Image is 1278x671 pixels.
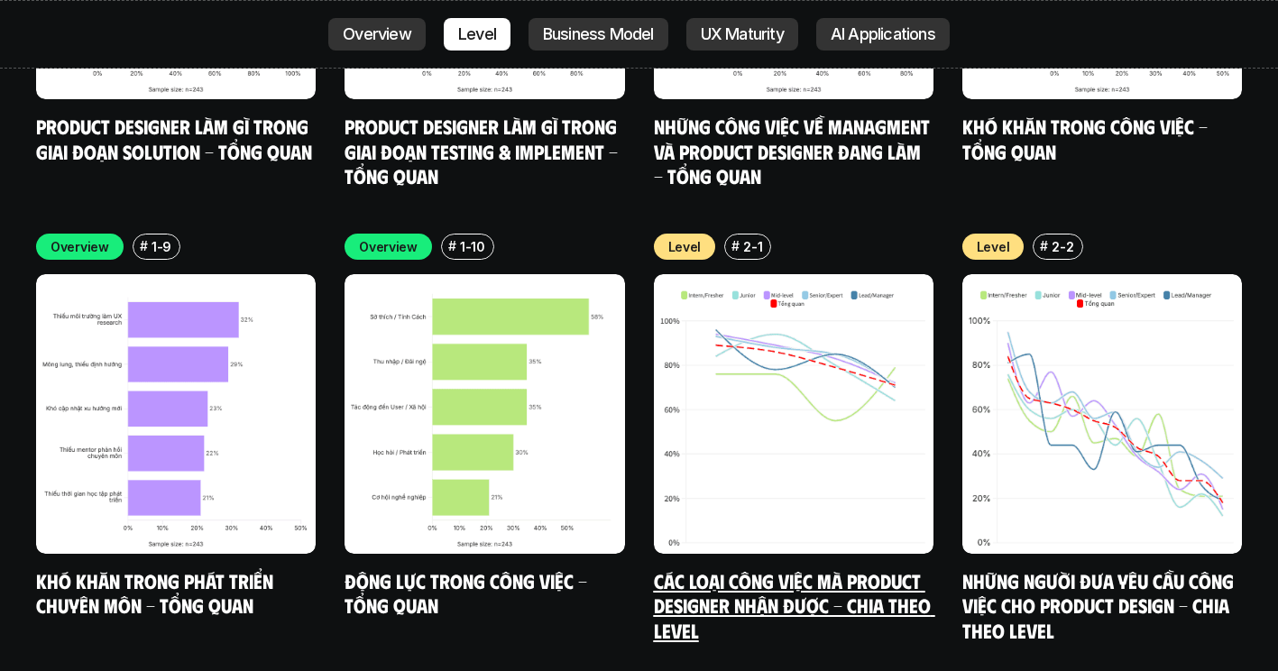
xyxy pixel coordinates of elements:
[816,18,950,51] a: AI Applications
[701,25,784,43] p: UX Maturity
[1052,237,1073,256] p: 2-2
[962,568,1238,642] a: Những người đưa yêu cầu công việc cho Product Design - Chia theo Level
[343,25,411,43] p: Overview
[654,114,934,188] a: Những công việc về Managment và Product Designer đang làm - Tổng quan
[731,239,740,253] h6: #
[686,18,798,51] a: UX Maturity
[140,239,148,253] h6: #
[543,25,654,43] p: Business Model
[1040,239,1048,253] h6: #
[345,568,592,618] a: Động lực trong công việc - Tổng quan
[460,237,485,256] p: 1-10
[831,25,935,43] p: AI Applications
[328,18,426,51] a: Overview
[444,18,510,51] a: Level
[152,237,171,256] p: 1-9
[529,18,668,51] a: Business Model
[36,114,313,163] a: Product Designer làm gì trong giai đoạn Solution - Tổng quan
[668,237,702,256] p: Level
[962,114,1212,163] a: Khó khăn trong công việc - Tổng quan
[743,237,762,256] p: 2-1
[448,239,456,253] h6: #
[36,568,278,618] a: Khó khăn trong phát triển chuyên môn - Tổng quan
[345,114,622,188] a: Product Designer làm gì trong giai đoạn Testing & Implement - Tổng quan
[359,237,418,256] p: Overview
[654,568,935,642] a: Các loại công việc mà Product Designer nhận được - Chia theo Level
[977,237,1010,256] p: Level
[51,237,109,256] p: Overview
[458,25,496,43] p: Level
